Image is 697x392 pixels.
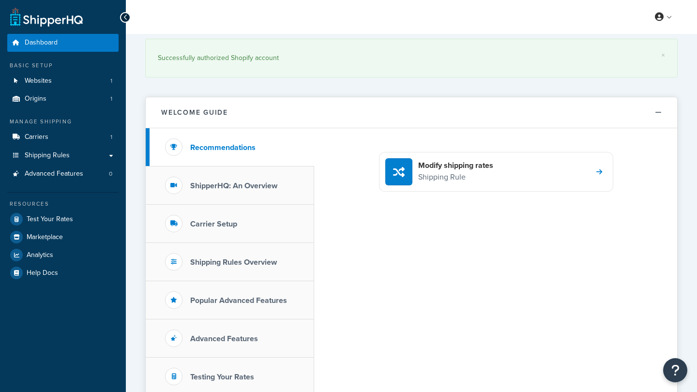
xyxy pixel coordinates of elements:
[7,90,119,108] li: Origins
[7,165,119,183] li: Advanced Features
[110,77,112,85] span: 1
[27,233,63,241] span: Marketplace
[25,151,70,160] span: Shipping Rules
[7,118,119,126] div: Manage Shipping
[7,228,119,246] a: Marketplace
[161,109,228,116] h2: Welcome Guide
[109,170,112,178] span: 0
[110,95,112,103] span: 1
[7,128,119,146] li: Carriers
[418,171,493,183] p: Shipping Rule
[25,39,58,47] span: Dashboard
[190,181,277,190] h3: ShipperHQ: An Overview
[7,264,119,282] a: Help Docs
[27,269,58,277] span: Help Docs
[27,251,53,259] span: Analytics
[190,373,254,381] h3: Testing Your Rates
[7,61,119,70] div: Basic Setup
[190,143,256,152] h3: Recommendations
[7,165,119,183] a: Advanced Features0
[7,200,119,208] div: Resources
[7,147,119,165] a: Shipping Rules
[25,170,83,178] span: Advanced Features
[190,296,287,305] h3: Popular Advanced Features
[7,246,119,264] a: Analytics
[7,128,119,146] a: Carriers1
[158,51,665,65] div: Successfully authorized Shopify account
[7,90,119,108] a: Origins1
[418,160,493,171] h4: Modify shipping rates
[146,97,677,128] button: Welcome Guide
[190,258,277,267] h3: Shipping Rules Overview
[25,95,46,103] span: Origins
[27,215,73,224] span: Test Your Rates
[25,133,48,141] span: Carriers
[7,34,119,52] a: Dashboard
[110,133,112,141] span: 1
[190,334,258,343] h3: Advanced Features
[661,51,665,59] a: ×
[7,72,119,90] a: Websites1
[7,72,119,90] li: Websites
[190,220,237,228] h3: Carrier Setup
[7,211,119,228] a: Test Your Rates
[25,77,52,85] span: Websites
[663,358,687,382] button: Open Resource Center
